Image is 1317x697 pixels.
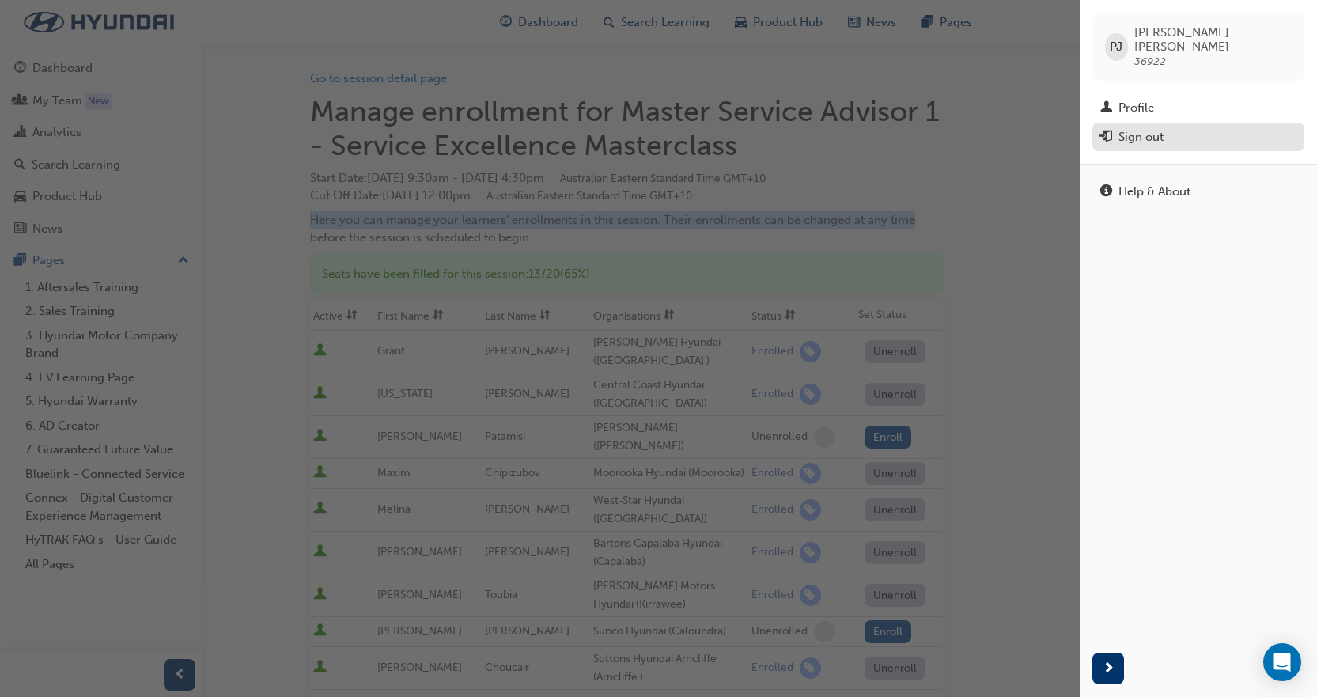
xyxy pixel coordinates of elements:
[1092,177,1304,206] a: Help & About
[1100,185,1112,199] span: info-icon
[1100,101,1112,116] span: man-icon
[1100,131,1112,145] span: exit-icon
[1118,99,1154,117] div: Profile
[1092,123,1304,152] button: Sign out
[1263,643,1301,681] div: Open Intercom Messenger
[1118,183,1190,201] div: Help & About
[1092,93,1304,123] a: Profile
[1103,659,1115,679] span: next-icon
[1134,55,1166,68] span: 36922
[1134,25,1292,54] span: [PERSON_NAME] [PERSON_NAME]
[1110,38,1122,56] span: PJ
[1118,128,1164,146] div: Sign out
